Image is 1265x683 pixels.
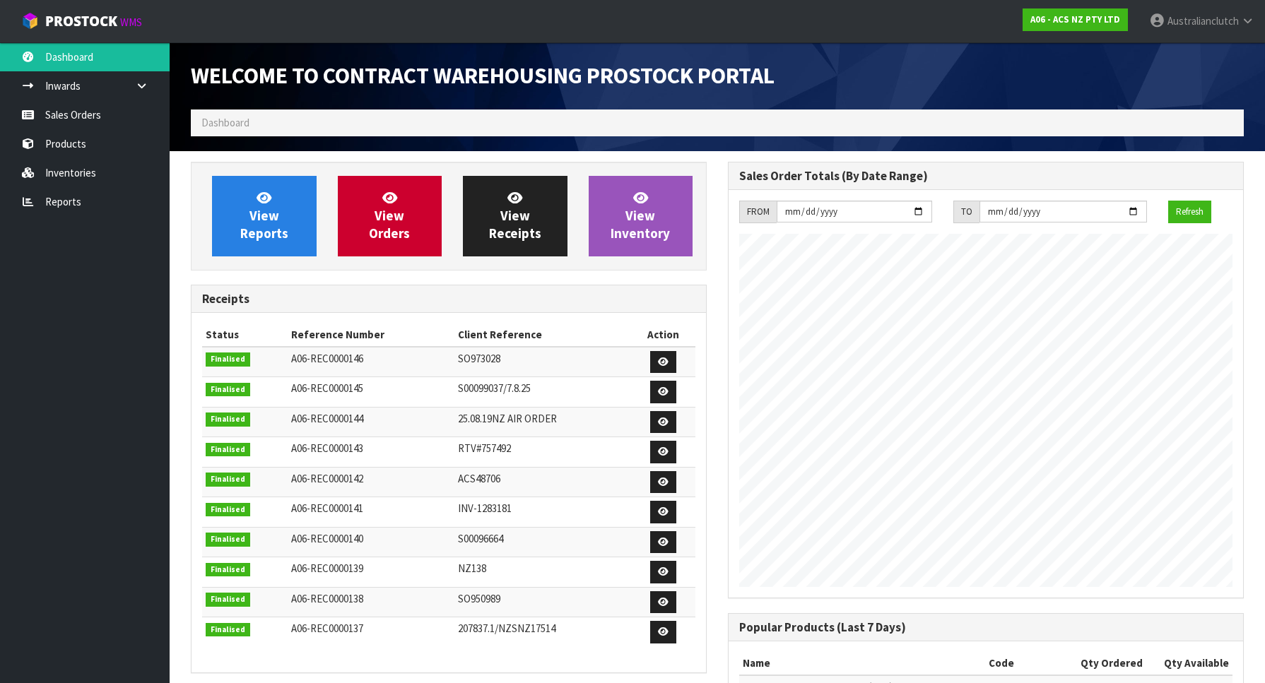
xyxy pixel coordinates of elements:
img: cube-alt.png [21,12,39,30]
span: View Reports [240,189,288,242]
span: Finalised [206,473,250,487]
span: Finalised [206,412,250,427]
span: Finalised [206,503,250,517]
span: A06-REC0000137 [291,622,363,635]
span: Welcome to Contract Warehousing ProStock Portal [191,61,775,90]
small: WMS [120,16,142,29]
span: 207837.1/NZSNZ17514 [458,622,555,635]
th: Qty Ordered [1064,652,1147,675]
a: ViewReceipts [463,176,567,256]
span: A06-REC0000138 [291,592,363,605]
span: A06-REC0000139 [291,562,363,575]
span: Australianclutch [1167,14,1239,28]
strong: A06 - ACS NZ PTY LTD [1030,13,1120,25]
span: Dashboard [201,116,249,129]
span: S00096664 [458,532,503,545]
h3: Popular Products (Last 7 Days) [739,621,1232,634]
span: A06-REC0000141 [291,501,363,515]
th: Qty Available [1146,652,1232,675]
a: ViewOrders [338,176,442,256]
span: SO950989 [458,592,500,605]
h3: Receipts [202,292,695,306]
span: View Inventory [611,189,670,242]
span: Finalised [206,563,250,577]
span: A06-REC0000142 [291,472,363,485]
h3: Sales Order Totals (By Date Range) [739,170,1232,183]
span: A06-REC0000145 [291,381,363,395]
span: Finalised [206,623,250,637]
span: A06-REC0000144 [291,412,363,425]
span: A06-REC0000146 [291,352,363,365]
th: Reference Number [288,323,454,346]
div: FROM [739,201,777,223]
span: S00099037/7.8.25 [458,381,531,395]
th: Client Reference [454,323,631,346]
span: Finalised [206,593,250,607]
span: Finalised [206,533,250,547]
span: INV-1283181 [458,501,512,515]
span: Finalised [206,383,250,397]
div: TO [953,201,979,223]
span: RTV#757492 [458,441,511,455]
th: Code [985,652,1064,675]
span: NZ138 [458,562,486,575]
span: ACS48706 [458,472,500,485]
span: SO973028 [458,352,500,365]
a: ViewReports [212,176,317,256]
span: View Receipts [489,189,541,242]
th: Action [630,323,695,346]
span: View Orders [369,189,410,242]
span: ProStock [45,12,117,30]
span: Finalised [206,443,250,457]
span: 25.08.19NZ AIR ORDER [458,412,557,425]
span: A06-REC0000140 [291,532,363,545]
span: A06-REC0000143 [291,441,363,455]
th: Name [739,652,985,675]
a: ViewInventory [589,176,693,256]
th: Status [202,323,288,346]
button: Refresh [1168,201,1211,223]
span: Finalised [206,352,250,367]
